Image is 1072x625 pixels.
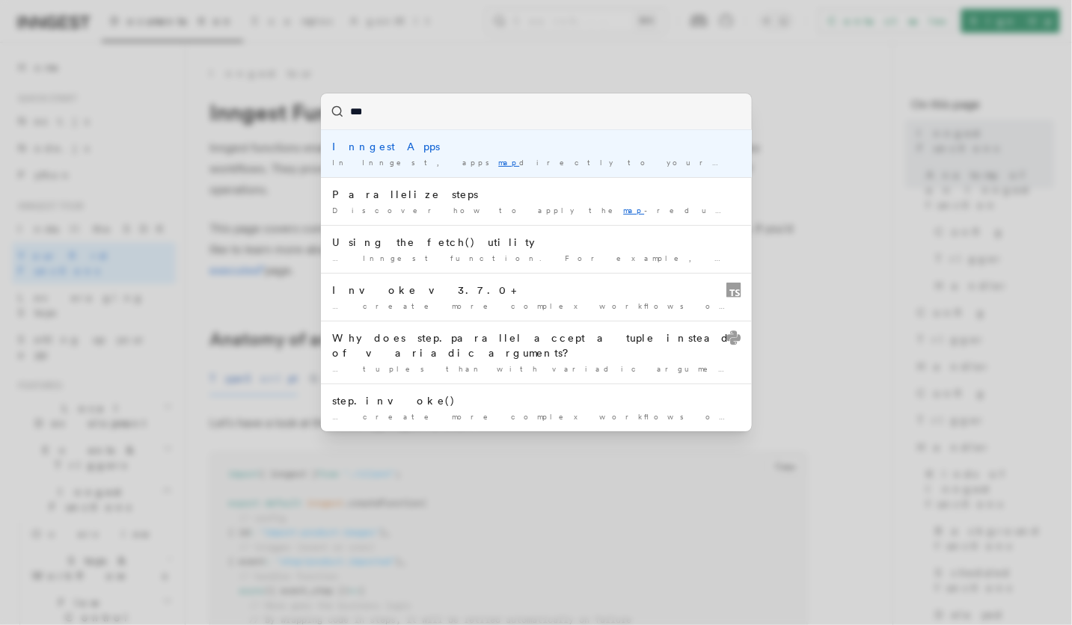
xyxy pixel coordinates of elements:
mark: map [499,158,520,167]
div: Why does step.parallel accept a tuple instead of variadic arguments? [333,330,740,360]
div: step.invoke() [333,393,740,408]
div: In Inngest, apps directly to your projects or services … [333,157,740,168]
mark: MyP [723,253,744,262]
div: … create more complex workflows or -reduce type jobs. step … [333,301,740,312]
div: … Inngest function. For example, a roductApi class that … [333,253,740,264]
div: Discover how to apply the -reduce pattern with Steps. [333,205,740,216]
div: … create more complex workflows or -reduce type jobs. This … [333,411,740,422]
div: Parallelize steps [333,187,740,202]
div: Using the fetch() utility [333,235,740,250]
div: Invoke v3.7.0+ [333,283,740,298]
mark: map [624,206,645,215]
div: … tuples than with variadic arguments. y still struggles even with … [333,363,740,375]
div: Inngest Apps [333,139,740,154]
